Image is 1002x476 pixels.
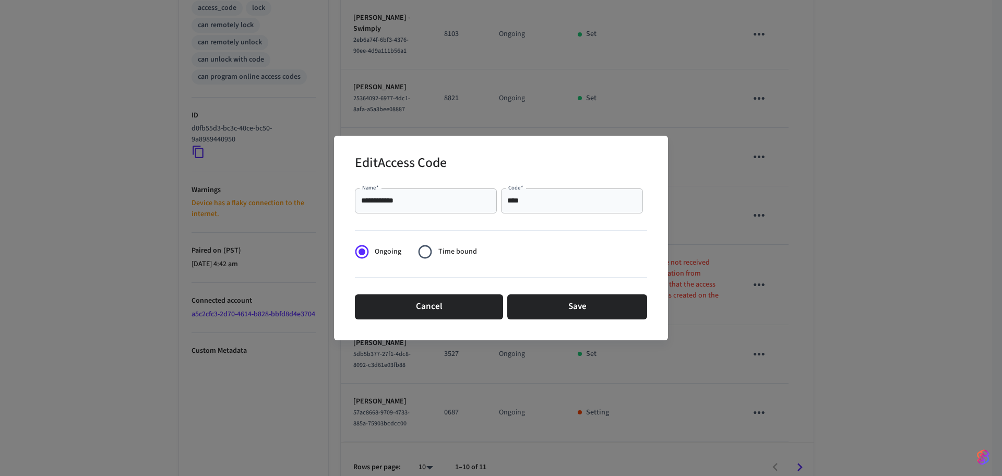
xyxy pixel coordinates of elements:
[355,294,503,319] button: Cancel
[362,184,379,192] label: Name
[438,246,477,257] span: Time bound
[507,294,647,319] button: Save
[977,449,989,466] img: SeamLogoGradient.69752ec5.svg
[355,148,447,180] h2: Edit Access Code
[375,246,401,257] span: Ongoing
[508,184,523,192] label: Code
